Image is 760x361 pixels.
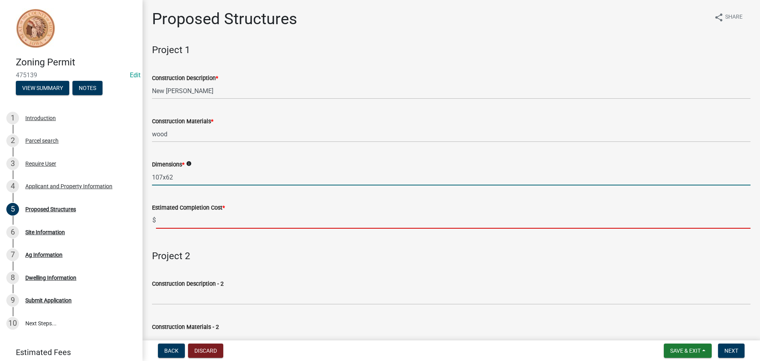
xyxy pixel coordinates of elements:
div: 8 [6,271,19,284]
div: Introduction [25,115,56,121]
div: Applicant and Property Information [25,183,112,189]
h4: Project 2 [152,250,750,262]
span: Share [725,13,743,22]
i: info [186,161,192,166]
label: Dimensions [152,162,184,168]
button: Discard [188,344,223,358]
button: Back [158,344,185,358]
button: View Summary [16,81,69,95]
div: Proposed Structures [25,206,76,212]
div: Ag Information [25,252,63,258]
button: Notes [72,81,103,95]
div: 4 [6,180,19,193]
label: Construction Materials - 2 [152,325,219,330]
label: Construction Description [152,76,218,81]
wm-modal-confirm: Notes [72,85,103,92]
button: Save & Exit [664,344,712,358]
span: Next [724,348,738,354]
h4: Project 1 [152,44,750,56]
div: Parcel search [25,138,59,143]
span: Save & Exit [670,348,701,354]
div: 2 [6,134,19,147]
div: Require User [25,161,56,166]
button: Next [718,344,745,358]
div: 3 [6,157,19,170]
span: Back [164,348,179,354]
a: Edit [130,71,141,79]
a: Estimated Fees [6,344,130,360]
button: shareShare [708,10,749,25]
span: $ [152,212,156,229]
div: 7 [6,248,19,261]
i: share [714,13,724,22]
div: Dwelling Information [25,275,76,281]
h4: Zoning Permit [16,57,136,68]
img: Sioux County, Iowa [16,8,55,48]
label: Estimated Completion Cost [152,205,225,211]
wm-modal-confirm: Edit Application Number [130,71,141,79]
label: Construction Description - 2 [152,281,224,287]
div: Site Information [25,229,65,235]
h1: Proposed Structures [152,10,297,29]
div: 10 [6,317,19,330]
div: 5 [6,203,19,216]
div: 6 [6,226,19,239]
div: 9 [6,294,19,307]
wm-modal-confirm: Summary [16,85,69,92]
div: 1 [6,112,19,124]
span: 475139 [16,71,127,79]
div: Submit Application [25,298,72,303]
label: Construction Materials [152,119,213,124]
